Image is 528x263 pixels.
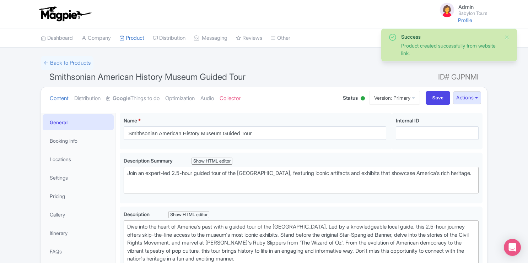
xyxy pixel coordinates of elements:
small: Babylon Tours [458,11,487,16]
div: Join an expert-led 2.5-hour guided tour of the [GEOGRAPHIC_DATA], featuring iconic artifacts and ... [127,169,475,185]
a: Version: Primary [369,91,420,105]
a: Dashboard [41,28,73,48]
a: Settings [43,170,114,186]
div: Show HTML editor [192,158,232,165]
span: ID# GJPNMI [438,70,479,84]
div: Show HTML editor [168,211,209,219]
a: Other [271,28,290,48]
a: Optimization [165,87,195,110]
div: Open Intercom Messenger [504,239,521,256]
a: General [43,114,114,130]
a: Admin Babylon Tours [434,1,487,18]
a: Itinerary [43,225,114,241]
a: Gallery [43,207,114,223]
img: logo-ab69f6fb50320c5b225c76a69d11143b.png [37,6,92,22]
a: Messaging [194,28,227,48]
strong: Google [113,94,130,103]
a: Product [119,28,144,48]
a: Pricing [43,188,114,204]
img: avatar_key_member-9c1dde93af8b07d7383eb8b5fb890c87.png [438,1,456,18]
a: FAQs [43,243,114,259]
div: Active [359,93,366,104]
button: Close [504,33,510,42]
a: Collector [220,87,241,110]
div: Product created successfully from website link. [401,42,499,57]
a: Audio [200,87,214,110]
a: ← Back to Products [41,56,93,70]
a: Locations [43,151,114,167]
a: Content [50,87,69,110]
span: Internal ID [396,117,419,124]
span: Status [343,94,358,102]
a: Reviews [236,28,262,48]
a: GoogleThings to do [106,87,160,110]
button: Actions [453,91,481,104]
a: Profile [458,17,472,23]
a: Company [81,28,111,48]
span: Smithsonian American History Museum Guided Tour [49,72,246,82]
span: Name [124,117,137,124]
a: Distribution [74,87,101,110]
a: Distribution [153,28,185,48]
span: Description Summary [124,158,174,164]
input: Save [426,91,451,105]
div: Success [401,33,499,40]
span: Admin [458,4,474,10]
a: Booking Info [43,133,114,149]
span: Description [124,211,151,217]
